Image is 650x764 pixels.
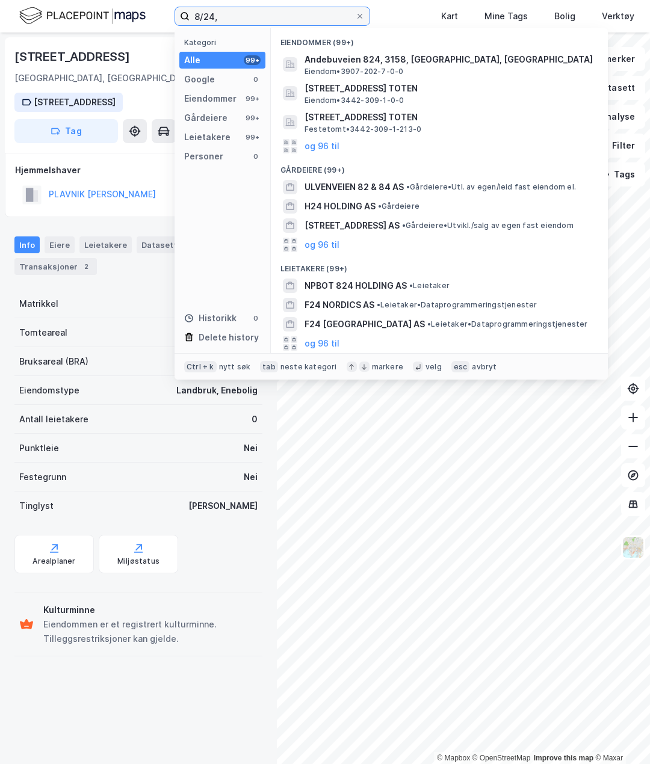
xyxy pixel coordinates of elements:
span: • [378,202,382,211]
div: Festegrunn [19,470,66,484]
button: Filter [587,134,645,158]
div: Kategori [184,38,265,47]
div: Personer [184,149,223,164]
div: Leietakere (99+) [271,254,608,276]
div: Antall leietakere [19,412,88,427]
div: Eiendomstype [19,383,79,398]
div: 0 [251,313,261,323]
div: tab [260,361,278,373]
span: [STREET_ADDRESS] AS [305,218,400,233]
div: Eiendommen er et registrert kulturminne. Tilleggsrestriksjoner kan gjelde. [43,617,258,646]
span: F24 [GEOGRAPHIC_DATA] AS [305,317,425,331]
div: Ctrl + k [184,361,217,373]
div: 0 [251,152,261,161]
div: Datasett [137,236,182,253]
a: Mapbox [437,754,470,762]
div: Mine Tags [484,9,528,23]
div: Gårdeiere (99+) [271,156,608,177]
div: Eiendommer [184,91,237,106]
span: F24 NORDICS AS [305,298,374,312]
img: logo.f888ab2527a4732fd821a326f86c7f29.svg [19,5,146,26]
a: Improve this map [534,754,593,762]
span: • [427,319,431,328]
div: Bolig [554,9,575,23]
span: Andebuveien 824, 3158, [GEOGRAPHIC_DATA], [GEOGRAPHIC_DATA] [305,52,593,67]
div: esc [451,361,470,373]
a: OpenStreetMap [472,754,531,762]
span: Gårdeiere • Utvikl./salg av egen fast eiendom [402,221,574,230]
span: Gårdeiere • Utl. av egen/leid fast eiendom el. [406,182,576,192]
div: Historikk [184,311,237,325]
div: Verktøy [602,9,634,23]
span: • [406,182,410,191]
span: Gårdeiere [378,202,419,211]
div: avbryt [472,362,497,372]
span: • [409,281,413,290]
button: Analyse [575,105,645,129]
div: Nei [244,441,258,455]
div: [STREET_ADDRESS] [14,47,132,66]
div: Tomteareal [19,325,67,340]
button: og 96 til [305,336,339,351]
span: • [402,221,406,230]
div: 99+ [244,55,261,65]
span: Leietaker [409,281,450,291]
div: nytt søk [219,362,251,372]
div: Kulturminne [43,603,258,617]
button: og 96 til [305,139,339,153]
span: ULVENVEIEN 82 & 84 AS [305,180,404,194]
div: 99+ [244,94,261,103]
span: • [377,300,380,309]
div: Eiendommer (99+) [271,28,608,50]
div: neste kategori [280,362,337,372]
div: Alle [184,53,200,67]
div: 99+ [244,132,261,142]
div: 0 [252,412,258,427]
div: 99+ [244,113,261,123]
button: Datasett [572,76,645,100]
span: [STREET_ADDRESS] TOTEN [305,110,593,125]
div: Arealplaner [32,556,75,566]
span: NPBOT 824 HOLDING AS [305,279,407,293]
span: Eiendom • 3907-202-7-0-0 [305,67,403,76]
div: Hjemmelshaver [15,163,262,177]
div: Eiere [45,236,75,253]
div: [PERSON_NAME] [188,499,258,513]
span: H24 HOLDING AS [305,199,376,214]
span: Festetomt • 3442-309-1-213-0 [305,125,421,134]
button: og 96 til [305,238,339,252]
div: Nei [244,470,258,484]
div: 2 [80,260,92,273]
div: Gårdeiere [184,111,227,125]
div: velg [426,362,442,372]
input: Søk på adresse, matrikkel, gårdeiere, leietakere eller personer [190,7,355,25]
div: Delete history [199,330,259,345]
div: Kontrollprogram for chat [590,706,650,764]
div: Transaksjoner [14,258,97,275]
div: markere [372,362,403,372]
div: Miljøstatus [117,556,159,566]
span: Eiendom • 3442-309-1-0-0 [305,96,404,105]
div: Bruksareal (BRA) [19,354,88,369]
div: Tinglyst [19,499,54,513]
div: Punktleie [19,441,59,455]
div: Google [184,72,215,87]
span: Leietaker • Dataprogrammeringstjenester [427,319,588,329]
button: Tags [589,162,645,186]
div: Landbruk, Enebolig [176,383,258,398]
div: 0 [251,75,261,84]
span: [STREET_ADDRESS] TOTEN [305,81,593,96]
div: [STREET_ADDRESS] [34,95,116,109]
span: Leietaker • Dataprogrammeringstjenester [377,300,537,310]
div: Kart [441,9,458,23]
img: Z [622,536,645,559]
div: Info [14,236,40,253]
div: [GEOGRAPHIC_DATA], [GEOGRAPHIC_DATA] [14,71,195,85]
div: Leietakere [184,130,231,144]
div: Matrikkel [19,297,58,311]
iframe: Chat Widget [590,706,650,764]
div: Leietakere [79,236,132,253]
button: Tag [14,119,118,143]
